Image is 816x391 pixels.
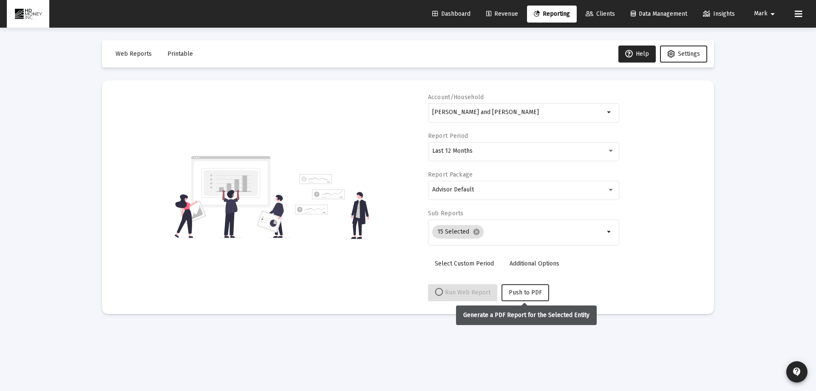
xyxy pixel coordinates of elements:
[527,6,577,23] a: Reporting
[425,6,477,23] a: Dashboard
[579,6,622,23] a: Clients
[486,10,518,17] span: Revenue
[435,260,494,267] span: Select Custom Period
[435,289,490,296] span: Run Web Report
[624,6,694,23] a: Data Management
[432,223,604,240] mat-chip-list: Selection
[428,94,484,101] label: Account/Household
[509,289,542,296] span: Push to PDF
[586,10,615,17] span: Clients
[13,6,43,23] img: Dashboard
[432,10,470,17] span: Dashboard
[161,46,200,63] button: Printable
[604,227,615,237] mat-icon: arrow_drop_down
[428,132,468,140] label: Report Period
[792,367,802,377] mat-icon: contact_support
[473,228,480,236] mat-icon: cancel
[432,186,474,193] span: Advisor Default
[696,6,742,23] a: Insights
[428,284,497,301] button: Run Web Report
[167,50,193,57] span: Printable
[678,50,700,57] span: Settings
[173,155,290,239] img: reporting
[510,260,559,267] span: Additional Options
[618,46,656,63] button: Help
[604,107,615,117] mat-icon: arrow_drop_down
[116,50,152,57] span: Web Reports
[754,10,768,17] span: Mark
[768,6,778,23] mat-icon: arrow_drop_down
[534,10,570,17] span: Reporting
[109,46,159,63] button: Web Reports
[703,10,735,17] span: Insights
[625,50,649,57] span: Help
[501,284,549,301] button: Push to PDF
[660,46,707,63] button: Settings
[295,174,369,239] img: reporting-alt
[432,109,604,116] input: Search or select an account or household
[744,5,788,22] button: Mark
[631,10,687,17] span: Data Management
[428,171,473,178] label: Report Package
[432,147,473,154] span: Last 12 Months
[432,225,484,239] mat-chip: 15 Selected
[428,210,464,217] label: Sub Reports
[479,6,525,23] a: Revenue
